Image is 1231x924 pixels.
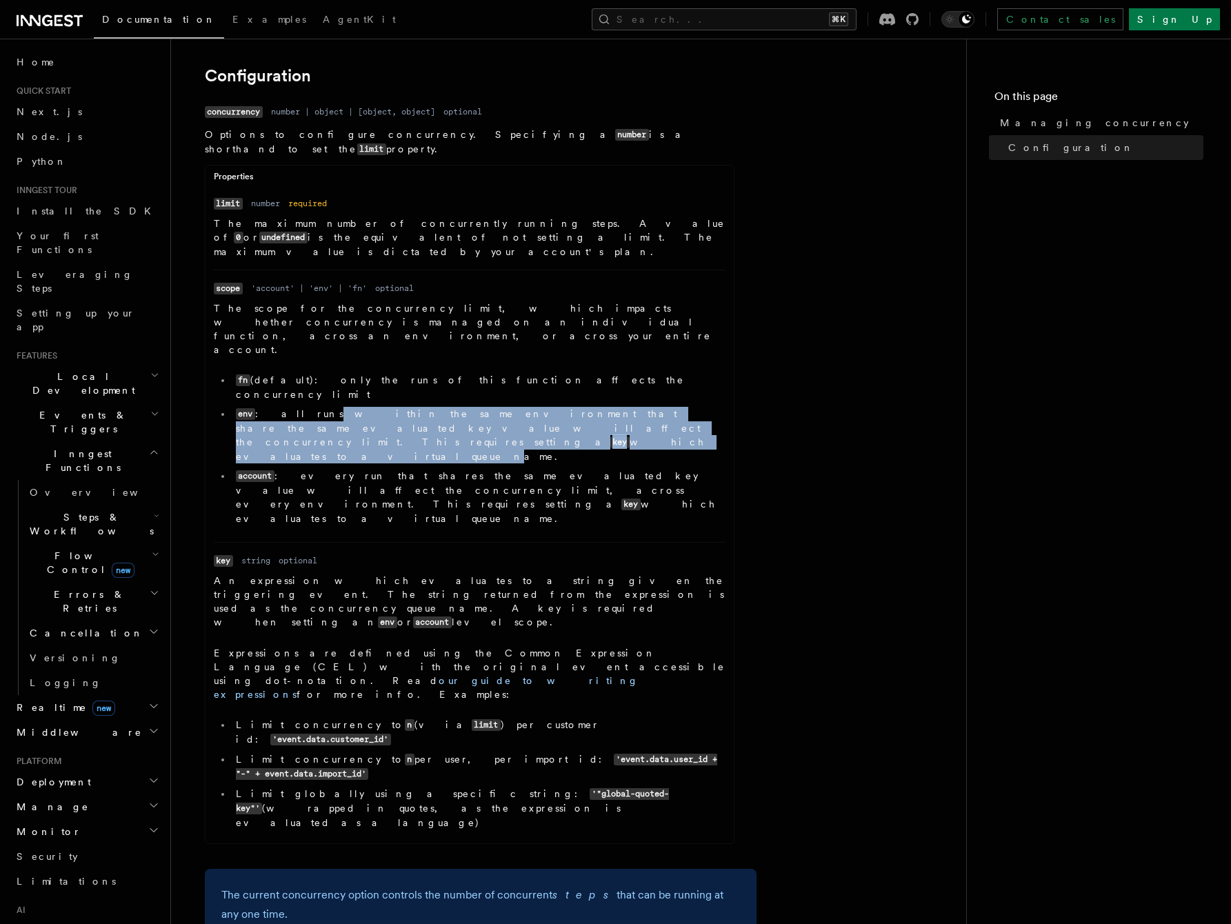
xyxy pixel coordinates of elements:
span: Leveraging Steps [17,269,133,294]
button: Monitor [11,819,162,844]
span: Your first Functions [17,230,99,255]
a: Python [11,149,162,174]
button: Steps & Workflows [24,505,162,543]
code: account [413,616,452,628]
span: new [92,701,115,716]
code: key [214,555,233,567]
p: The current concurrency option controls the number of concurrent that can be running at any one t... [221,885,740,924]
span: Home [17,55,55,69]
a: Home [11,50,162,74]
button: Manage [11,794,162,819]
div: Inngest Functions [11,480,162,695]
dd: required [288,198,327,209]
span: Next.js [17,106,82,117]
a: Documentation [94,4,224,39]
button: Events & Triggers [11,403,162,441]
dd: optional [443,106,482,117]
span: Examples [232,14,306,25]
a: Logging [24,670,162,695]
span: Quick start [11,86,71,97]
li: Limit concurrency to (via ) per customer id: [232,718,725,747]
li: : every run that shares the same evaluated key value will affect the concurrency limit, across ev... [232,469,725,525]
span: Steps & Workflows [24,510,154,538]
span: Logging [30,677,101,688]
a: Setting up your app [11,301,162,339]
dd: optional [279,555,317,566]
code: account [236,470,274,482]
p: The scope for the concurrency limit, which impacts whether concurrency is managed on an individua... [214,301,725,356]
button: Inngest Functions [11,441,162,480]
kbd: ⌘K [829,12,848,26]
span: Flow Control [24,549,152,576]
a: Contact sales [997,8,1123,30]
a: Overview [24,480,162,505]
span: Middleware [11,725,142,739]
span: Limitations [17,876,116,887]
span: Security [17,851,78,862]
span: Managing concurrency [1000,116,1189,130]
a: Configuration [1003,135,1203,160]
code: env [378,616,397,628]
code: n [405,754,414,765]
li: Limit globally using a specific string: (wrapped in quotes, as the expression is evaluated as a l... [232,787,725,830]
dd: number [251,198,280,209]
code: env [236,408,255,420]
code: 'event.data.customer_id' [270,734,391,745]
span: AgentKit [323,14,396,25]
span: Configuration [1008,141,1134,154]
span: Node.js [17,131,82,142]
button: Realtimenew [11,695,162,720]
code: undefined [259,232,308,243]
p: Options to configure concurrency. Specifying a is a shorthand to set the property. [205,128,734,157]
dd: optional [375,283,414,294]
span: Deployment [11,775,91,789]
a: Node.js [11,124,162,149]
a: Your first Functions [11,223,162,262]
dd: string [241,555,270,566]
code: scope [214,283,243,294]
a: our guide to writing expressions [214,675,639,700]
li: (default): only the runs of this function affects the concurrency limit [232,373,725,401]
code: limit [357,143,386,155]
a: Security [11,844,162,869]
span: Events & Triggers [11,408,150,436]
div: Properties [206,171,734,188]
span: Realtime [11,701,115,714]
span: Inngest tour [11,185,77,196]
button: Flow Controlnew [24,543,162,582]
a: Next.js [11,99,162,124]
span: Local Development [11,370,150,397]
code: key [621,499,641,510]
span: Platform [11,756,62,767]
span: Inngest Functions [11,447,149,474]
button: Cancellation [24,621,162,645]
span: Documentation [102,14,216,25]
code: limit [214,198,243,210]
code: 0 [234,232,243,243]
li: Limit concurrency to per user, per import id: [232,752,725,781]
code: concurrency [205,106,263,118]
code: fn [236,374,250,386]
a: Configuration [205,66,311,86]
a: Install the SDK [11,199,162,223]
h4: On this page [994,88,1203,110]
p: The maximum number of concurrently running steps. A value of or is the equivalent of not setting ... [214,217,725,259]
li: : all runs within the same environment that share the same evaluated key value will affect the co... [232,407,725,463]
a: Versioning [24,645,162,670]
span: new [112,563,134,578]
span: Errors & Retries [24,587,150,615]
code: key [610,436,630,448]
span: Python [17,156,67,167]
span: Cancellation [24,626,143,640]
button: Local Development [11,364,162,403]
span: Versioning [30,652,121,663]
a: Limitations [11,869,162,894]
a: Examples [224,4,314,37]
span: Manage [11,800,89,814]
span: Monitor [11,825,81,838]
dd: number | object | [object, object] [271,106,435,117]
a: Leveraging Steps [11,262,162,301]
button: Errors & Retries [24,582,162,621]
p: An expression which evaluates to a string given the triggering event. The string returned from th... [214,574,725,630]
a: AgentKit [314,4,404,37]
